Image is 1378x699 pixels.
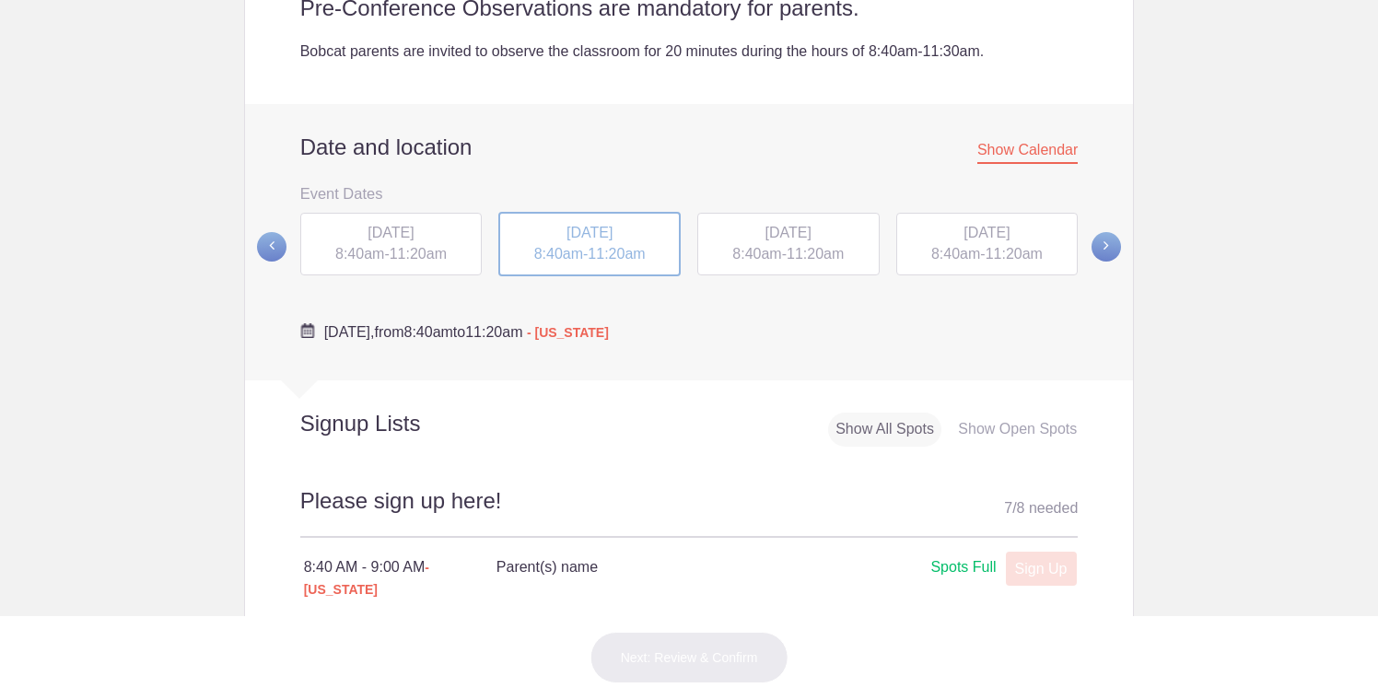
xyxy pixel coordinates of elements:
h4: Parent(s) name [496,556,786,578]
span: [DATE] [963,225,1010,240]
h2: Please sign up here! [300,485,1079,538]
span: - [US_STATE] [527,325,609,340]
div: - [300,213,483,275]
button: Next: Review & Confirm [590,632,788,683]
h2: Signup Lists [245,410,542,437]
span: 8:40am [534,246,583,262]
button: [DATE] 8:40am-11:20am [497,211,682,277]
span: [DATE] [368,225,414,240]
div: - [498,212,681,276]
span: 8:40am [732,246,781,262]
div: 8:40 AM - 9:00 AM [304,556,496,600]
span: 11:20am [588,246,645,262]
span: [DATE] [566,225,613,240]
button: [DATE] 8:40am-11:20am [696,212,881,276]
span: 11:20am [390,246,447,262]
span: / [1012,500,1016,516]
span: 11:20am [986,246,1043,262]
div: 7 8 needed [1004,495,1078,522]
div: Bobcat parents are invited to observe the classroom for 20 minutes during the hours of 8:40am-11:... [300,41,1079,63]
div: Show All Spots [828,413,941,447]
span: Show Calendar [977,142,1078,164]
img: Cal purple [300,323,315,338]
button: [DATE] 8:40am-11:20am [299,212,484,276]
button: [DATE] 8:40am-11:20am [895,212,1080,276]
span: 11:20am [787,246,844,262]
h2: Date and location [300,134,1079,161]
span: from to [324,324,609,340]
span: 11:20am [465,324,522,340]
div: - [697,213,880,275]
span: 8:40am [931,246,980,262]
span: 8:40am [403,324,452,340]
div: Show Open Spots [951,413,1084,447]
div: - [896,213,1079,275]
div: Spots Full [930,556,996,579]
span: [DATE], [324,324,375,340]
span: - [US_STATE] [304,560,429,597]
span: [DATE] [765,225,812,240]
span: 8:40am [335,246,384,262]
h3: Event Dates [300,180,1079,207]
